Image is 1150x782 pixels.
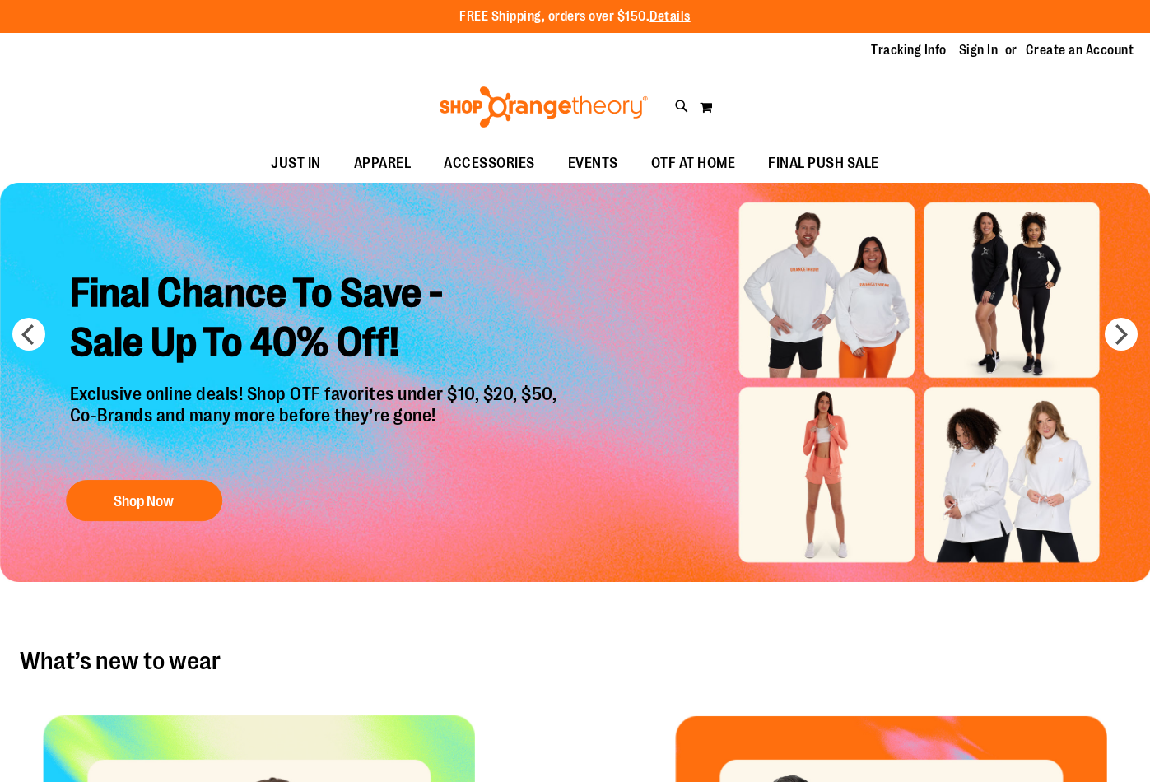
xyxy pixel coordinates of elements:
[959,41,999,59] a: Sign In
[58,384,574,464] p: Exclusive online deals! Shop OTF favorites under $10, $20, $50, Co-Brands and many more before th...
[12,318,45,351] button: prev
[254,145,338,183] a: JUST IN
[1026,41,1134,59] a: Create an Account
[66,481,222,522] button: Shop Now
[437,86,650,128] img: Shop Orangetheory
[338,145,428,183] a: APPAREL
[20,648,1130,674] h2: What’s new to wear
[427,145,552,183] a: ACCESSORIES
[649,9,691,24] a: Details
[58,256,574,530] a: Final Chance To Save -Sale Up To 40% Off! Exclusive online deals! Shop OTF favorites under $10, $...
[568,145,618,182] span: EVENTS
[768,145,879,182] span: FINAL PUSH SALE
[271,145,321,182] span: JUST IN
[354,145,412,182] span: APPAREL
[1105,318,1138,351] button: next
[444,145,535,182] span: ACCESSORIES
[552,145,635,183] a: EVENTS
[459,7,691,26] p: FREE Shipping, orders over $150.
[635,145,752,183] a: OTF AT HOME
[651,145,736,182] span: OTF AT HOME
[871,41,947,59] a: Tracking Info
[58,256,574,384] h2: Final Chance To Save - Sale Up To 40% Off!
[752,145,896,183] a: FINAL PUSH SALE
